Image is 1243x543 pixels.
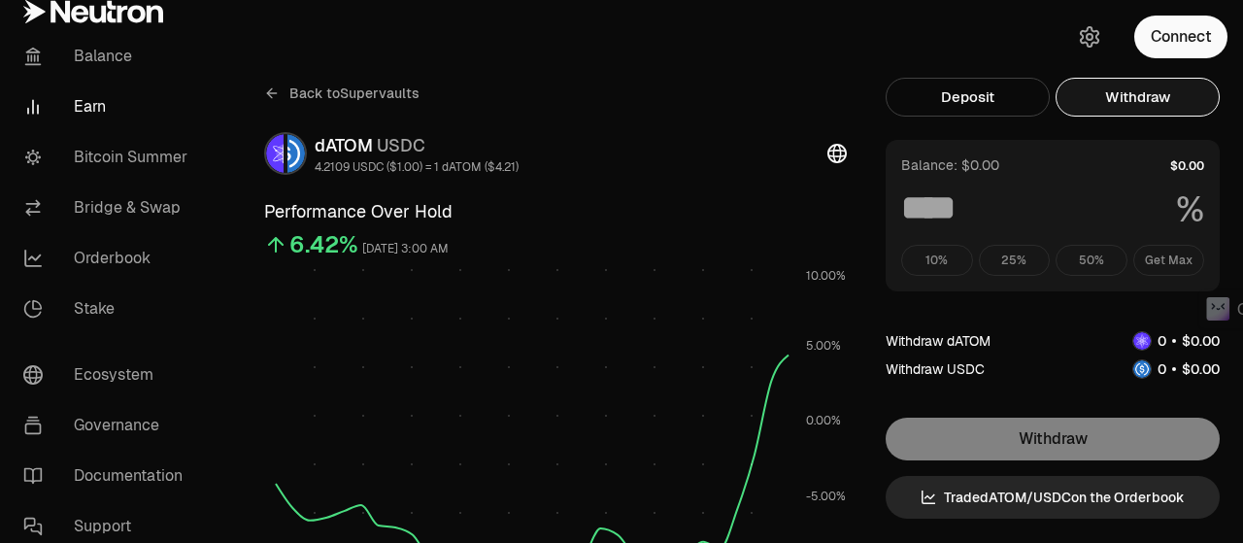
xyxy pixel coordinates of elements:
button: Withdraw [1056,78,1220,117]
h3: Performance Over Hold [264,198,847,225]
span: USDC [377,134,425,156]
div: 6.42% [289,229,358,260]
a: TradedATOM/USDCon the Orderbook [886,476,1220,519]
a: Ecosystem [8,350,210,400]
div: 4.2109 USDC ($1.00) = 1 dATOM ($4.21) [315,159,519,175]
tspan: 5.00% [806,338,841,354]
img: USDC Logo [1133,360,1151,378]
button: Deposit [886,78,1050,117]
a: Bridge & Swap [8,183,210,233]
a: Back toSupervaults [264,78,420,109]
div: Withdraw dATOM [886,331,991,351]
img: dATOM Logo [266,134,284,173]
img: USDC Logo [287,134,305,173]
a: Orderbook [8,233,210,284]
tspan: 10.00% [806,268,846,284]
button: Connect [1134,16,1227,58]
a: Balance [8,31,210,82]
tspan: 0.00% [806,413,841,428]
div: dATOM [315,132,519,159]
div: Balance: $0.00 [901,155,999,175]
a: Documentation [8,451,210,501]
img: dATOM Logo [1133,332,1151,350]
tspan: -5.00% [806,489,846,504]
div: Withdraw USDC [886,359,985,379]
span: Back to Supervaults [289,84,420,103]
a: Governance [8,400,210,451]
a: Bitcoin Summer [8,132,210,183]
span: % [1176,190,1204,229]
div: [DATE] 3:00 AM [362,238,449,260]
a: Earn [8,82,210,132]
a: Stake [8,284,210,334]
